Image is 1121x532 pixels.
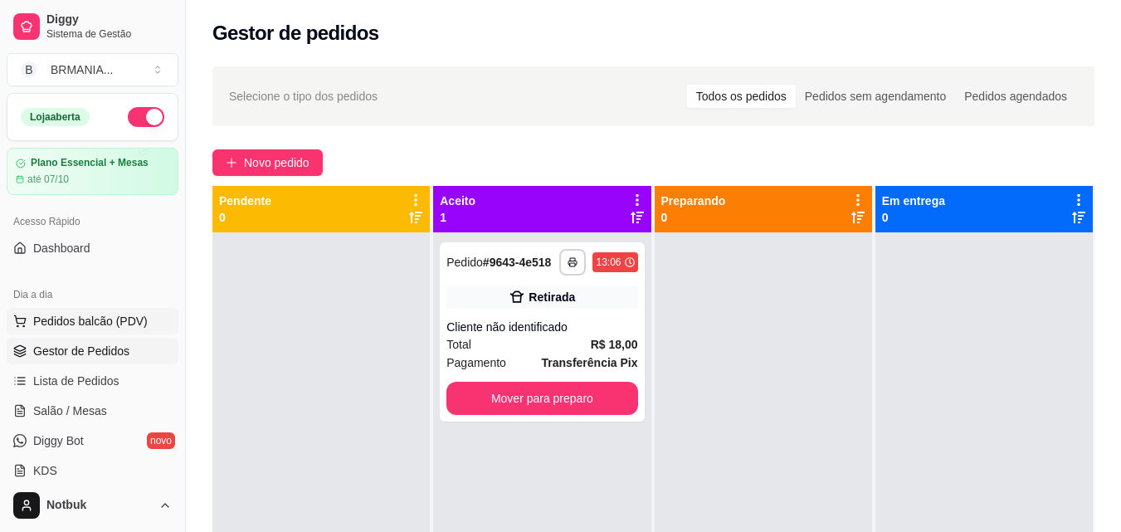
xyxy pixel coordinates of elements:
[7,368,178,394] a: Lista de Pedidos
[687,85,796,108] div: Todos os pedidos
[7,53,178,86] button: Select a team
[51,61,113,78] div: BRMANIA ...
[542,356,638,369] strong: Transferência Pix
[529,289,575,305] div: Retirada
[661,209,726,226] p: 0
[31,157,149,169] article: Plano Essencial + Mesas
[212,149,323,176] button: Novo pedido
[7,486,178,525] button: Notbuk
[7,457,178,484] a: KDS
[7,235,178,261] a: Dashboard
[446,382,637,415] button: Mover para preparo
[7,338,178,364] a: Gestor de Pedidos
[483,256,552,269] strong: # 9643-4e518
[7,208,178,235] div: Acesso Rápido
[446,256,483,269] span: Pedido
[46,12,172,27] span: Diggy
[33,343,129,359] span: Gestor de Pedidos
[33,240,90,256] span: Dashboard
[7,7,178,46] a: DiggySistema de Gestão
[33,373,119,389] span: Lista de Pedidos
[33,313,148,329] span: Pedidos balcão (PDV)
[440,193,475,209] p: Aceito
[882,209,945,226] p: 0
[21,108,90,126] div: Loja aberta
[219,193,271,209] p: Pendente
[33,462,57,479] span: KDS
[446,354,506,372] span: Pagamento
[212,20,379,46] h2: Gestor de pedidos
[7,308,178,334] button: Pedidos balcão (PDV)
[244,154,309,172] span: Novo pedido
[33,432,84,449] span: Diggy Bot
[446,335,471,354] span: Total
[596,256,621,269] div: 13:06
[955,85,1076,108] div: Pedidos agendados
[7,398,178,424] a: Salão / Mesas
[27,173,69,186] article: até 07/10
[661,193,726,209] p: Preparando
[226,157,237,168] span: plus
[21,61,37,78] span: B
[7,427,178,454] a: Diggy Botnovo
[7,281,178,308] div: Dia a dia
[882,193,945,209] p: Em entrega
[591,338,638,351] strong: R$ 18,00
[46,498,152,513] span: Notbuk
[229,87,378,105] span: Selecione o tipo dos pedidos
[446,319,637,335] div: Cliente não identificado
[33,403,107,419] span: Salão / Mesas
[796,85,955,108] div: Pedidos sem agendamento
[440,209,475,226] p: 1
[7,148,178,195] a: Plano Essencial + Mesasaté 07/10
[46,27,172,41] span: Sistema de Gestão
[219,209,271,226] p: 0
[128,107,164,127] button: Alterar Status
